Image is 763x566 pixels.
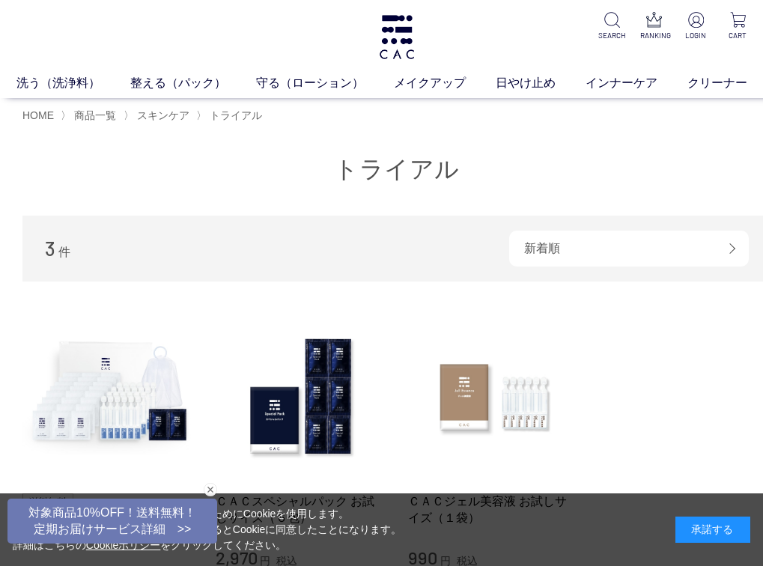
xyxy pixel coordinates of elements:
[598,30,625,41] p: SEARCH
[216,311,386,482] img: ＣＡＣスペシャルパック お試しサイズ（６包）
[377,15,416,59] img: logo
[256,74,394,92] a: 守る（ローション）
[22,311,193,482] img: ＣＡＣトライアルセット
[408,311,579,482] img: ＣＡＣジェル美容液 お試しサイズ（１袋）
[210,109,262,121] span: トライアル
[675,517,750,543] div: 承諾する
[496,74,586,92] a: 日やけ止め
[682,12,709,41] a: LOGIN
[598,12,625,41] a: SEARCH
[640,30,667,41] p: RANKING
[724,30,751,41] p: CART
[124,109,193,123] li: 〉
[640,12,667,41] a: RANKING
[509,231,749,267] div: 新着順
[137,109,189,121] span: スキンケア
[71,109,116,121] a: 商品一覧
[196,109,266,123] li: 〉
[74,109,116,121] span: 商品一覧
[22,109,54,121] a: HOME
[207,109,262,121] a: トライアル
[682,30,709,41] p: LOGIN
[45,237,55,260] span: 3
[58,246,70,258] span: 件
[130,74,256,92] a: 整える（パック）
[134,109,189,121] a: スキンケア
[586,74,687,92] a: インナーケア
[16,74,130,92] a: 洗う（洗浄料）
[724,12,751,41] a: CART
[61,109,120,123] li: 〉
[394,74,496,92] a: メイクアップ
